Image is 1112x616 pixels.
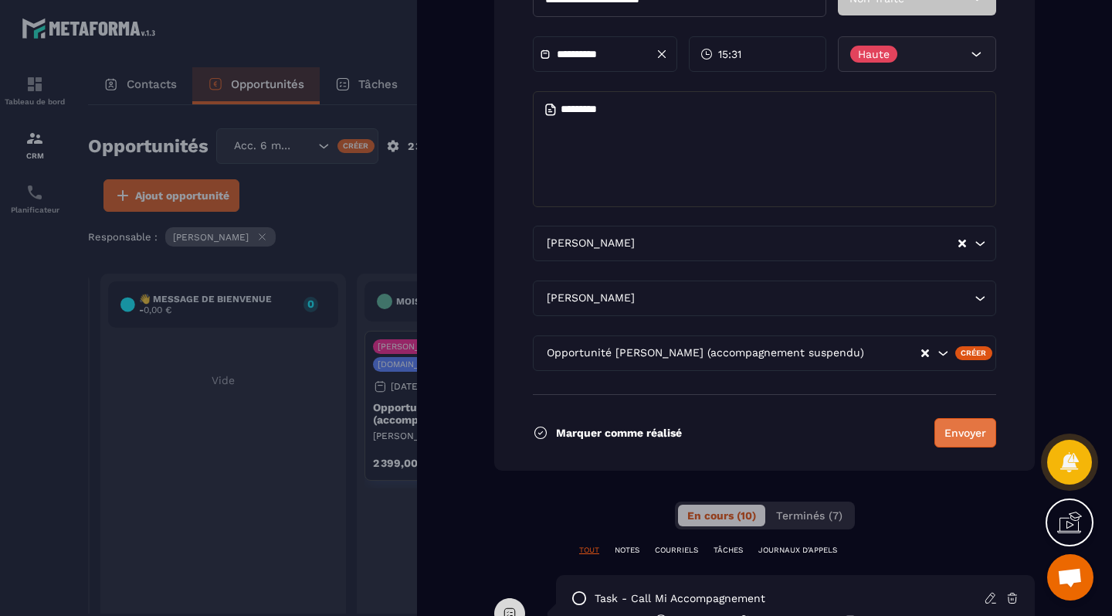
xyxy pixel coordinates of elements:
[958,238,966,250] button: Clear Selected
[867,345,920,362] input: Search for option
[615,545,639,556] p: NOTES
[556,427,682,439] p: Marquer comme réalisé
[533,226,996,261] div: Search for option
[579,545,599,556] p: TOUT
[638,290,971,307] input: Search for option
[543,290,638,307] span: [PERSON_NAME]
[955,346,993,360] div: Créer
[767,505,852,526] button: Terminés (7)
[714,545,743,556] p: TÂCHES
[687,509,756,522] span: En cours (10)
[678,505,765,526] button: En cours (10)
[543,345,867,362] span: Opportunité [PERSON_NAME] (accompagnement suspendu)
[533,281,996,316] div: Search for option
[655,545,698,556] p: COURRIELS
[595,591,765,606] p: task - Call mi accompagnement
[921,348,929,359] button: Clear Selected
[543,235,638,252] span: [PERSON_NAME]
[638,235,957,252] input: Search for option
[776,509,842,522] span: Terminés (7)
[1047,554,1093,601] div: Ouvrir le chat
[934,418,996,448] button: Envoyer
[758,545,837,556] p: JOURNAUX D'APPELS
[533,335,996,371] div: Search for option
